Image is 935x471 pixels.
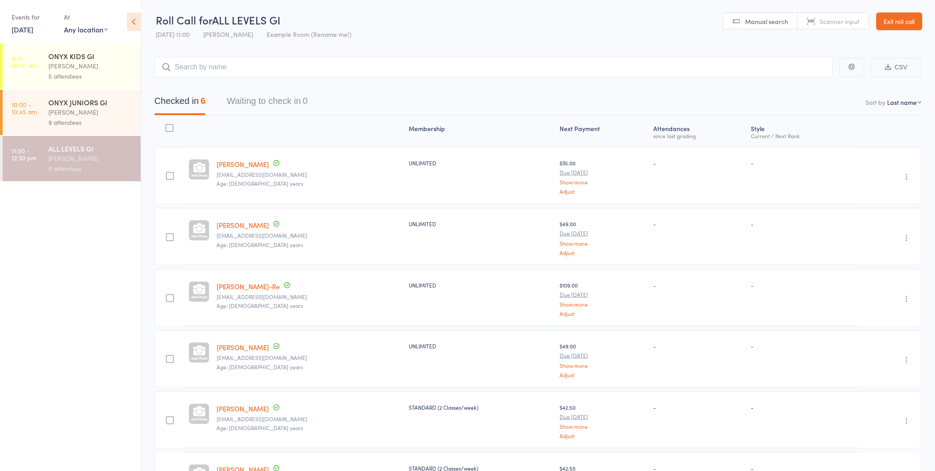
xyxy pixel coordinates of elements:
div: - [751,159,854,167]
a: Show more [560,423,647,429]
div: Atten­dances [650,120,748,143]
div: Last name [888,98,917,107]
div: [PERSON_NAME] [48,153,133,164]
label: Sort by [866,98,886,107]
div: - [654,403,745,411]
time: 10:00 - 10:45 am [12,101,37,115]
input: Search by name [154,57,833,77]
span: Age: [DEMOGRAPHIC_DATA] years [217,180,303,187]
a: [PERSON_NAME]-Re [217,282,280,291]
span: ALL LEVELS GI [212,12,280,27]
small: J.lavis92@hotmail.com [217,355,402,361]
span: Age: [DEMOGRAPHIC_DATA] years [217,302,303,309]
div: since last grading [654,133,745,139]
div: Current / Next Rank [751,133,854,139]
div: - [654,159,745,167]
a: 9:15 -10:00 amONYX KIDS GI[PERSON_NAME]5 attendees [3,44,141,89]
div: UNLIMITED [409,342,553,350]
div: 6 attendees [48,164,133,174]
a: Show more [560,179,647,185]
a: Adjust [560,250,647,255]
a: Adjust [560,433,647,439]
div: - [751,403,854,411]
small: HUYNHTIEN.JPHAM@GMAIL.COM [217,416,402,422]
a: Show more [560,363,647,368]
small: rdbryantholdings@gmail.com [217,232,402,239]
span: [DATE] 11:00 [156,30,189,39]
a: Show more [560,301,647,307]
span: Age: [DEMOGRAPHIC_DATA] years [217,363,303,371]
div: UNLIMITED [409,220,553,228]
small: Due [DATE] [560,352,647,359]
div: STANDARD (2 Classes/week) [409,403,553,411]
a: Show more [560,240,647,246]
div: [PERSON_NAME] [48,107,133,117]
a: 11:00 -12:30 pmALL LEVELS GI[PERSON_NAME]6 attendees [3,136,141,181]
button: Checked in6 [154,92,205,115]
span: Age: [DEMOGRAPHIC_DATA] years [217,241,303,248]
div: - [654,220,745,228]
div: 6 [201,96,205,106]
div: $49.00 [560,220,647,255]
a: [DATE] [12,24,33,34]
small: Due [DATE] [560,230,647,236]
div: UNLIMITED [409,281,553,289]
a: [PERSON_NAME] [217,160,269,169]
a: [PERSON_NAME] [217,220,269,230]
div: $42.50 [560,403,647,439]
a: Exit roll call [876,12,923,30]
div: Any location [64,24,108,34]
div: Events for [12,10,55,24]
a: Adjust [560,372,647,378]
a: [PERSON_NAME] [217,343,269,352]
div: UNLIMITED [409,159,553,167]
a: 10:00 -10:45 amONYX JUNIORS GI[PERSON_NAME]9 attendees [3,90,141,135]
div: Next Payment [556,120,650,143]
div: ONYX JUNIORS GI [48,97,133,107]
small: Due [DATE] [560,291,647,298]
div: - [654,281,745,289]
div: - [751,220,854,228]
div: $35.00 [560,159,647,194]
span: [PERSON_NAME] [203,30,253,39]
small: Due [DATE] [560,414,647,420]
span: Manual search [746,17,789,26]
span: Age: [DEMOGRAPHIC_DATA] years [217,424,303,431]
time: 9:15 - 10:00 am [12,55,37,69]
div: - [751,281,854,289]
small: Due [DATE] [560,169,647,176]
span: Roll Call for [156,12,212,27]
small: peterhitchenre@gmail.com [217,294,402,300]
span: Example Room (Rename me!) [267,30,351,39]
div: $49.00 [560,342,647,377]
div: [PERSON_NAME] [48,61,133,71]
div: $109.00 [560,281,647,316]
button: Waiting to check in0 [227,92,308,115]
a: Adjust [560,188,647,194]
div: ONYX KIDS GI [48,51,133,61]
a: Adjust [560,311,647,316]
time: 11:00 - 12:30 pm [12,147,36,161]
div: At [64,10,108,24]
div: 0 [303,96,308,106]
div: ALL LEVELS GI [48,144,133,153]
div: Membership [405,120,556,143]
div: 9 attendees [48,117,133,128]
a: [PERSON_NAME] [217,404,269,413]
div: - [654,342,745,350]
div: - [751,342,854,350]
button: CSV [871,58,922,77]
div: Style [748,120,858,143]
div: 5 attendees [48,71,133,81]
span: Scanner input [820,17,860,26]
small: J_aloiai@hotmail.co.nz [217,172,402,178]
